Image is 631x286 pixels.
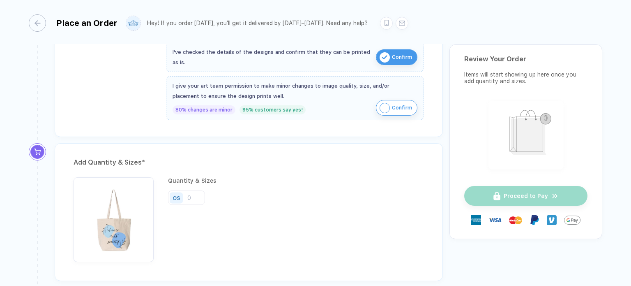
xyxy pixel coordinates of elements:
img: icon [380,103,390,113]
img: 1759764356312bnznd_nt_front.png [78,181,150,253]
div: Items will start showing up here once you add quantity and sizes. [464,71,587,84]
div: OS [173,195,180,201]
div: I've checked the details of the designs and confirm that they can be printed as is. [173,47,372,67]
img: icon [380,52,390,63]
div: Hey! If you order [DATE], you'll get it delivered by [DATE]–[DATE]. Need any help? [147,20,368,27]
img: Paypal [530,215,539,225]
div: Quantity & Sizes [168,177,216,184]
div: 95% customers say yes! [240,105,306,114]
button: iconConfirm [376,100,417,116]
img: shopping_bag.png [492,105,560,164]
img: GPay [564,212,580,228]
div: Add Quantity & Sizes [74,156,424,169]
div: I give your art team permission to make minor changes to image quality, size, and/or placement to... [173,81,417,101]
img: user profile [126,16,140,30]
img: express [471,215,481,225]
button: iconConfirm [376,49,417,65]
span: Confirm [392,101,412,114]
div: Review Your Order [464,55,587,63]
div: Place an Order [56,18,117,28]
img: master-card [509,214,522,227]
img: visa [488,214,502,227]
img: Venmo [547,215,557,225]
span: Confirm [392,51,412,64]
div: 80% changes are minor [173,105,235,114]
